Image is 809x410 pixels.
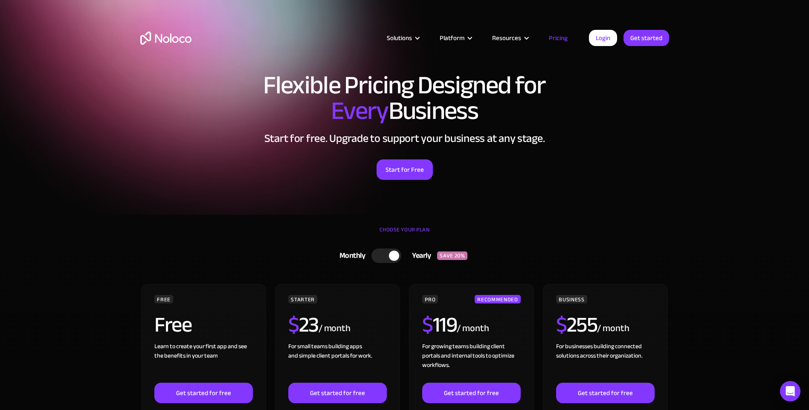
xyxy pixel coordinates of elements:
[429,32,481,43] div: Platform
[319,322,351,335] div: / month
[288,342,386,383] div: For small teams building apps and simple client portals for work. ‍
[401,249,437,262] div: Yearly
[556,295,587,303] div: BUSINESS
[140,132,669,145] h2: Start for free. Upgrade to support your business at any stage.
[481,32,538,43] div: Resources
[492,32,521,43] div: Resources
[329,249,372,262] div: Monthly
[422,314,457,335] h2: 119
[556,314,597,335] h2: 255
[475,295,520,303] div: RECOMMENDED
[597,322,629,335] div: / month
[538,32,578,43] a: Pricing
[457,322,489,335] div: / month
[422,305,433,345] span: $
[556,383,654,403] a: Get started for free
[154,314,191,335] h2: Free
[140,223,669,245] div: CHOOSE YOUR PLAN
[140,72,669,124] h1: Flexible Pricing Designed for Business
[556,342,654,383] div: For businesses building connected solutions across their organization. ‍
[422,383,520,403] a: Get started for free
[589,30,617,46] a: Login
[377,159,433,180] a: Start for Free
[437,251,467,260] div: SAVE 20%
[440,32,464,43] div: Platform
[556,305,567,345] span: $
[140,32,191,45] a: home
[288,314,319,335] h2: 23
[376,32,429,43] div: Solutions
[154,383,252,403] a: Get started for free
[331,87,389,135] span: Every
[422,295,438,303] div: PRO
[288,383,386,403] a: Get started for free
[154,295,173,303] div: FREE
[422,342,520,383] div: For growing teams building client portals and internal tools to optimize workflows.
[387,32,412,43] div: Solutions
[288,295,317,303] div: STARTER
[780,381,800,401] div: Open Intercom Messenger
[288,305,299,345] span: $
[623,30,669,46] a: Get started
[154,342,252,383] div: Learn to create your first app and see the benefits in your team ‍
